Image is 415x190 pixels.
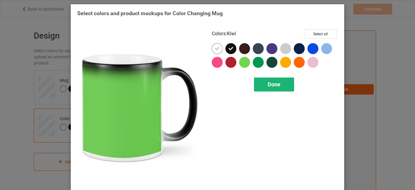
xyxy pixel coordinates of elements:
[268,81,280,88] span: Done
[304,29,337,39] button: Select all
[212,31,236,37] h4: :
[212,31,226,36] span: Colors
[227,31,236,36] span: Kiwi
[77,10,223,16] span: Select colors and product mockups for Color Changing Mug
[77,29,203,187] img: regular.jpg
